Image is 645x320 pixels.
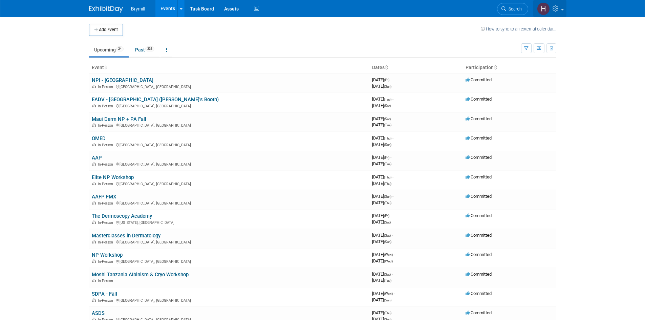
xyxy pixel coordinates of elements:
[372,142,391,147] span: [DATE]
[466,116,492,121] span: Committed
[372,122,391,127] span: [DATE]
[92,103,367,108] div: [GEOGRAPHIC_DATA], [GEOGRAPHIC_DATA]
[390,155,391,160] span: -
[92,297,367,303] div: [GEOGRAPHIC_DATA], [GEOGRAPHIC_DATA]
[372,200,391,205] span: [DATE]
[89,62,369,73] th: Event
[372,181,391,186] span: [DATE]
[92,213,152,219] a: The Dermoscopy Academy
[392,272,393,277] span: -
[392,194,393,199] span: -
[372,174,393,179] span: [DATE]
[372,297,391,302] span: [DATE]
[466,272,492,277] span: Committed
[92,155,102,161] a: AAP
[89,43,129,56] a: Upcoming24
[384,259,393,263] span: (Wed)
[466,194,492,199] span: Committed
[390,77,391,82] span: -
[92,116,146,122] a: Maui Derm NP + PA Fall
[372,213,391,218] span: [DATE]
[466,77,492,82] span: Committed
[92,84,367,89] div: [GEOGRAPHIC_DATA], [GEOGRAPHIC_DATA]
[392,116,393,121] span: -
[372,258,393,263] span: [DATE]
[92,233,160,239] a: Masterclasses in Dermatology
[466,233,492,238] span: Committed
[481,26,556,31] a: How to sync to an external calendar...
[466,155,492,160] span: Committed
[384,240,391,244] span: (Sun)
[384,123,391,127] span: (Tue)
[98,104,115,108] span: In-Person
[92,219,367,225] div: [US_STATE], [GEOGRAPHIC_DATA]
[372,97,393,102] span: [DATE]
[92,122,367,128] div: [GEOGRAPHIC_DATA], [GEOGRAPHIC_DATA]
[390,213,391,218] span: -
[506,6,522,12] span: Search
[98,240,115,244] span: In-Person
[92,259,96,263] img: In-Person Event
[92,135,106,142] a: OMED
[384,273,391,276] span: (Sat)
[394,291,395,296] span: -
[372,77,391,82] span: [DATE]
[98,220,115,225] span: In-Person
[466,174,492,179] span: Committed
[384,136,391,140] span: (Thu)
[392,233,393,238] span: -
[92,200,367,206] div: [GEOGRAPHIC_DATA], [GEOGRAPHIC_DATA]
[98,259,115,264] span: In-Person
[372,161,391,166] span: [DATE]
[92,298,96,302] img: In-Person Event
[372,103,391,108] span: [DATE]
[392,97,393,102] span: -
[92,240,96,243] img: In-Person Event
[92,162,96,166] img: In-Person Event
[92,310,105,316] a: ASDS
[466,135,492,141] span: Committed
[92,123,96,127] img: In-Person Event
[384,117,391,121] span: (Sat)
[98,123,115,128] span: In-Person
[384,279,391,282] span: (Tue)
[92,258,367,264] div: [GEOGRAPHIC_DATA], [GEOGRAPHIC_DATA]
[372,194,393,199] span: [DATE]
[89,24,123,36] button: Add Event
[98,298,115,303] span: In-Person
[384,214,389,218] span: (Fri)
[92,85,96,88] img: In-Person Event
[92,182,96,185] img: In-Person Event
[372,291,395,296] span: [DATE]
[384,78,389,82] span: (Fri)
[463,62,556,73] th: Participation
[466,252,492,257] span: Committed
[392,135,393,141] span: -
[92,181,367,186] div: [GEOGRAPHIC_DATA], [GEOGRAPHIC_DATA]
[92,272,189,278] a: Moshi Tanzania Albinism & Cryo Workshop
[372,219,391,225] span: [DATE]
[145,46,154,51] span: 233
[98,279,115,283] span: In-Person
[98,182,115,186] span: In-Person
[369,62,463,73] th: Dates
[384,201,391,205] span: (Thu)
[92,174,134,180] a: Elite NP Workshop
[392,174,393,179] span: -
[384,162,391,166] span: (Tue)
[92,104,96,107] img: In-Person Event
[384,104,391,108] span: (Sat)
[131,6,145,12] span: Brymill
[384,175,391,179] span: (Thu)
[98,85,115,89] span: In-Person
[92,194,116,200] a: AAFP FMX
[92,143,96,146] img: In-Person Event
[92,220,96,224] img: In-Person Event
[384,292,393,296] span: (Wed)
[466,213,492,218] span: Committed
[384,182,391,186] span: (Thu)
[92,77,153,83] a: NPI - [GEOGRAPHIC_DATA]
[384,311,391,315] span: (Thu)
[89,6,123,13] img: ExhibitDay
[92,201,96,205] img: In-Person Event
